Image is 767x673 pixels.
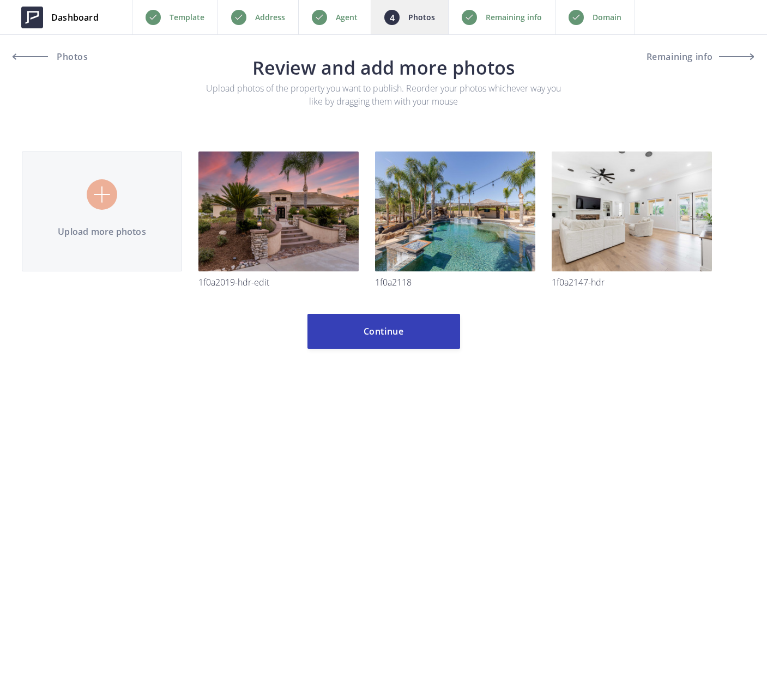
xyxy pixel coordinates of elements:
button: Continue [307,314,460,349]
p: Template [170,11,204,24]
p: Remaining info [486,11,542,24]
span: Dashboard [51,11,99,24]
p: Address [255,11,285,24]
span: Remaining info [647,52,713,61]
button: Remaining info [647,44,754,70]
p: Domain [593,11,621,24]
p: Photos [408,11,435,24]
span: Photos [54,52,88,61]
p: Upload photos of the property you want to publish. Reorder your photos whichever way you like by ... [202,82,565,108]
a: Dashboard [13,1,107,34]
h3: Review and add more photos [11,58,757,77]
a: Photos [13,44,111,70]
p: Agent [336,11,358,24]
